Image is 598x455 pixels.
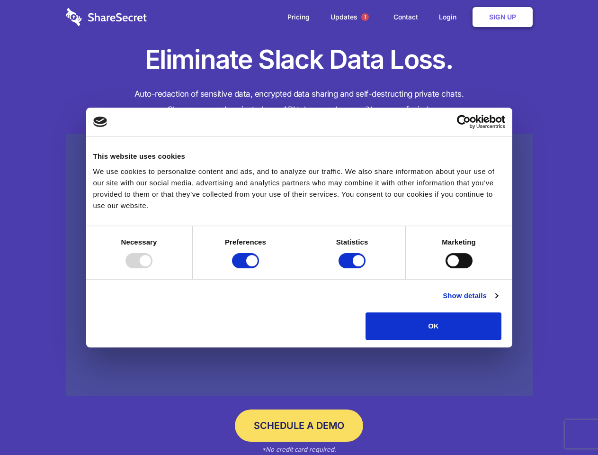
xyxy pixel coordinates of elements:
div: This website uses cookies [93,151,505,162]
strong: Marketing [442,238,476,246]
strong: Preferences [225,238,266,246]
a: Wistia video thumbnail [66,134,533,397]
span: 1 [361,13,369,21]
a: Login [429,2,471,32]
em: *No credit card required. [262,446,336,453]
strong: Statistics [336,238,368,246]
div: We use cookies to personalize content and ads, and to analyze our traffic. We also share informat... [93,166,505,211]
h1: Eliminate Slack Data Loss. [66,43,533,77]
img: logo [93,117,107,127]
a: Show details [443,290,498,301]
a: Contact [384,2,428,32]
button: OK [366,312,501,340]
a: Sign Up [473,7,533,27]
strong: Necessary [121,238,157,246]
a: Schedule a Demo [235,409,363,442]
h4: Auto-redaction of sensitive data, encrypted data sharing and self-destructing private chats. Shar... [66,86,533,118]
a: Usercentrics Cookiebot - opens in a new window [422,115,505,129]
img: logo-wordmark-white-trans-d4663122ce5f474addd5e946df7df03e33cb6a1c49d2221995e7729f52c070b2.svg [66,8,147,26]
a: Pricing [278,2,319,32]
